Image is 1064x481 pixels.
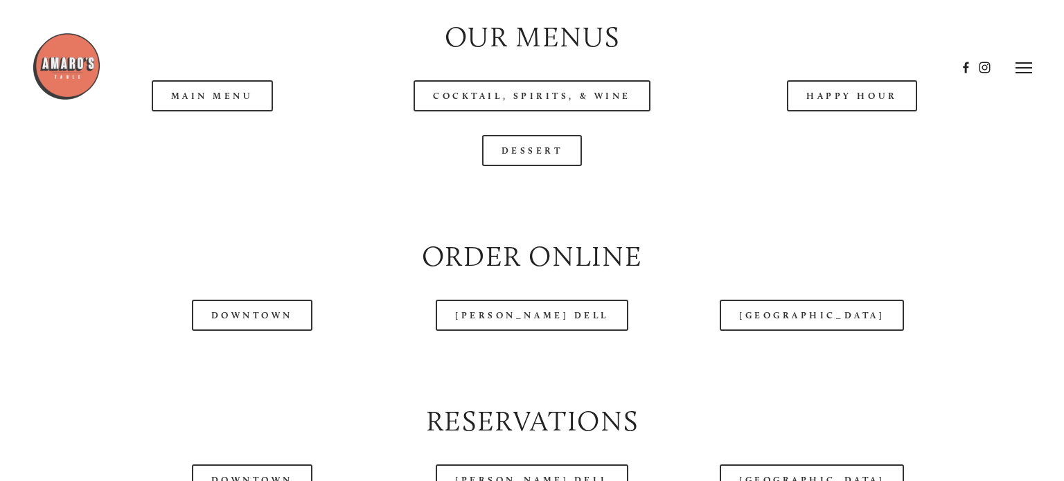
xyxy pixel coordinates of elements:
a: [PERSON_NAME] Dell [436,300,628,331]
a: Dessert [482,135,583,166]
a: [GEOGRAPHIC_DATA] [720,300,904,331]
a: Downtown [192,300,312,331]
h2: Reservations [64,401,1000,441]
h2: Order Online [64,237,1000,276]
img: Amaro's Table [32,32,101,101]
